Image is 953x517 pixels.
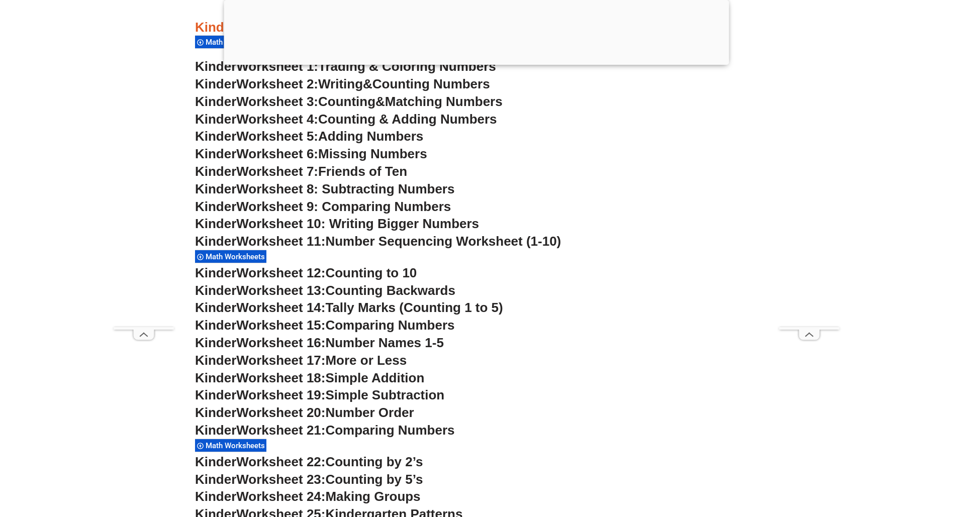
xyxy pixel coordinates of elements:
[325,454,423,469] span: Counting by 2’s
[195,300,236,315] span: Kinder
[195,19,758,36] h3: Kindergarten Math Worksheets
[325,489,420,504] span: Making Groups
[318,146,427,161] span: Missing Numbers
[195,216,236,231] span: Kinder
[195,129,423,144] a: KinderWorksheet 5:Adding Numbers
[236,300,325,315] span: Worksheet 14:
[195,234,236,249] span: Kinder
[195,318,236,333] span: Kinder
[781,403,953,517] iframe: Chat Widget
[318,94,375,109] span: Counting
[318,59,496,74] span: Trading & Coloring Numbers
[195,472,236,487] span: Kinder
[195,283,236,298] span: Kinder
[318,164,407,179] span: Friends of Ten
[236,318,325,333] span: Worksheet 15:
[325,387,444,402] span: Simple Subtraction
[195,76,236,91] span: Kinder
[325,283,455,298] span: Counting Backwards
[195,164,407,179] a: KinderWorksheet 7:Friends of Ten
[195,250,266,263] div: Math Worksheets
[236,76,318,91] span: Worksheet 2:
[195,181,454,196] a: KinderWorksheet 8: Subtracting Numbers
[325,405,414,420] span: Number Order
[372,76,490,91] span: Counting Numbers
[236,489,325,504] span: Worksheet 24:
[195,454,236,469] span: Kinder
[206,441,268,450] span: Math Worksheets
[195,94,236,109] span: Kinder
[325,335,443,350] span: Number Names 1-5
[318,76,363,91] span: Writing
[195,181,236,196] span: Kinder
[236,387,325,402] span: Worksheet 19:
[236,265,325,280] span: Worksheet 12:
[236,234,325,249] span: Worksheet 11:
[325,423,454,438] span: Comparing Numbers
[236,164,318,179] span: Worksheet 7:
[236,370,325,385] span: Worksheet 18:
[325,353,407,368] span: More or Less
[206,38,268,47] span: Math Worksheets
[236,59,318,74] span: Worksheet 1:
[195,199,451,214] a: KinderWorksheet 9: Comparing Numbers
[385,94,503,109] span: Matching Numbers
[195,370,236,385] span: Kinder
[236,199,451,214] span: Worksheet 9: Comparing Numbers
[236,181,454,196] span: Worksheet 8: Subtracting Numbers
[779,26,839,327] iframe: Advertisement
[325,300,503,315] span: Tally Marks (Counting 1 to 5)
[236,454,325,469] span: Worksheet 22:
[195,112,236,127] span: Kinder
[318,112,497,127] span: Counting & Adding Numbers
[325,234,561,249] span: Number Sequencing Worksheet (1-10)
[195,112,497,127] a: KinderWorksheet 4:Counting & Adding Numbers
[236,472,325,487] span: Worksheet 23:
[114,26,174,327] iframe: Advertisement
[236,423,325,438] span: Worksheet 21:
[195,59,496,74] a: KinderWorksheet 1:Trading & Coloring Numbers
[195,35,266,49] div: Math Worksheets
[195,423,236,438] span: Kinder
[318,129,423,144] span: Adding Numbers
[195,353,236,368] span: Kinder
[325,472,423,487] span: Counting by 5’s
[236,216,479,231] span: Worksheet 10: Writing Bigger Numbers
[236,283,325,298] span: Worksheet 13:
[195,335,236,350] span: Kinder
[206,252,268,261] span: Math Worksheets
[195,129,236,144] span: Kinder
[195,489,236,504] span: Kinder
[195,199,236,214] span: Kinder
[195,164,236,179] span: Kinder
[236,146,318,161] span: Worksheet 6:
[325,370,424,385] span: Simple Addition
[195,265,236,280] span: Kinder
[195,405,236,420] span: Kinder
[195,439,266,452] div: Math Worksheets
[236,353,325,368] span: Worksheet 17:
[195,59,236,74] span: Kinder
[195,387,236,402] span: Kinder
[195,76,490,91] a: KinderWorksheet 2:Writing&Counting Numbers
[325,265,417,280] span: Counting to 10
[195,146,236,161] span: Kinder
[236,335,325,350] span: Worksheet 16:
[236,112,318,127] span: Worksheet 4:
[236,129,318,144] span: Worksheet 5:
[236,405,325,420] span: Worksheet 20:
[236,94,318,109] span: Worksheet 3:
[195,146,427,161] a: KinderWorksheet 6:Missing Numbers
[195,94,503,109] a: KinderWorksheet 3:Counting&Matching Numbers
[195,216,479,231] a: KinderWorksheet 10: Writing Bigger Numbers
[325,318,454,333] span: Comparing Numbers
